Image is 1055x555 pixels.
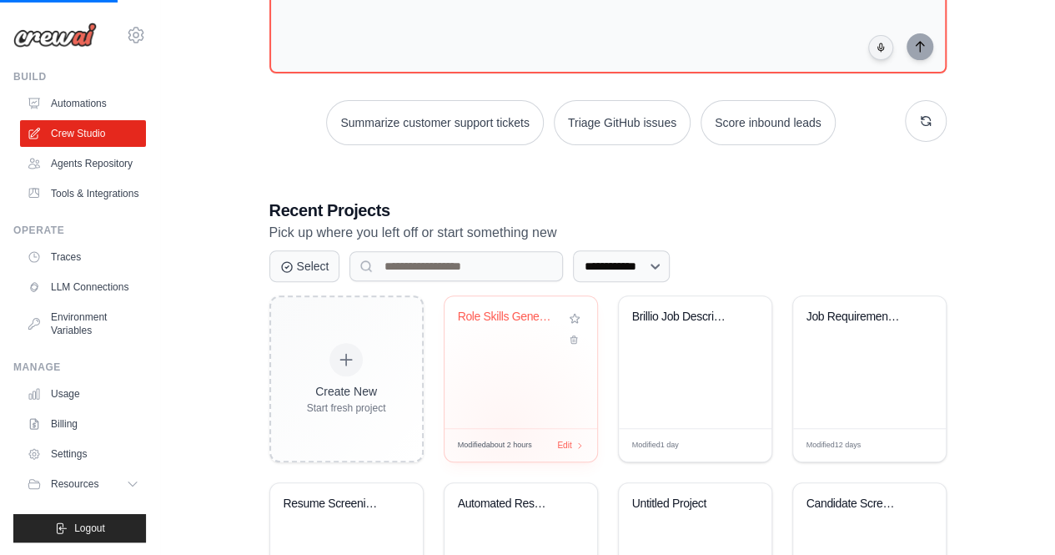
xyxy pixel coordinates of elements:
button: Score inbound leads [701,100,836,145]
button: Add to favorites [565,310,584,328]
a: Traces [20,244,146,270]
button: Delete project [565,331,584,348]
a: Billing [20,411,146,437]
button: Select [269,250,340,282]
p: Pick up where you left off or start something new [269,222,947,244]
div: Build [13,70,146,83]
span: Edit [906,439,920,452]
span: Modified 1 day [632,440,679,452]
h3: Recent Projects [269,199,947,222]
div: Candidate Screening & Stack Ranking System [806,497,907,512]
a: Usage [20,381,146,407]
a: LLM Connections [20,274,146,300]
button: Triage GitHub issues [554,100,691,145]
div: Start fresh project [307,401,386,415]
div: Brillio Job Description Generator [632,310,733,325]
img: Logo [13,23,97,48]
div: Operate [13,224,146,237]
a: Crew Studio [20,120,146,147]
a: Settings [20,441,146,467]
button: Click to speak your automation idea [868,35,893,60]
div: Manage [13,361,146,374]
button: Get new suggestions [905,100,947,142]
a: Environment Variables [20,304,146,344]
div: Create New [307,383,386,400]
span: Modified about 2 hours [458,440,532,452]
div: Resume Screening and Evaluation System [284,497,384,512]
button: Logout [13,514,146,542]
button: Summarize customer support tickets [326,100,543,145]
div: Automated Resume Screening Framework Generator [458,497,559,512]
div: Job Requirements Analysis & Validation System [806,310,907,325]
div: Untitled Project [632,497,733,512]
span: Resources [51,477,98,491]
span: Edit [557,439,571,452]
a: Automations [20,90,146,117]
div: Role Skills Generator [458,310,559,325]
span: Logout [74,522,105,535]
a: Agents Repository [20,150,146,177]
button: Resources [20,471,146,497]
span: Modified 12 days [806,440,862,452]
span: Edit [731,439,746,452]
a: Tools & Integrations [20,180,146,207]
